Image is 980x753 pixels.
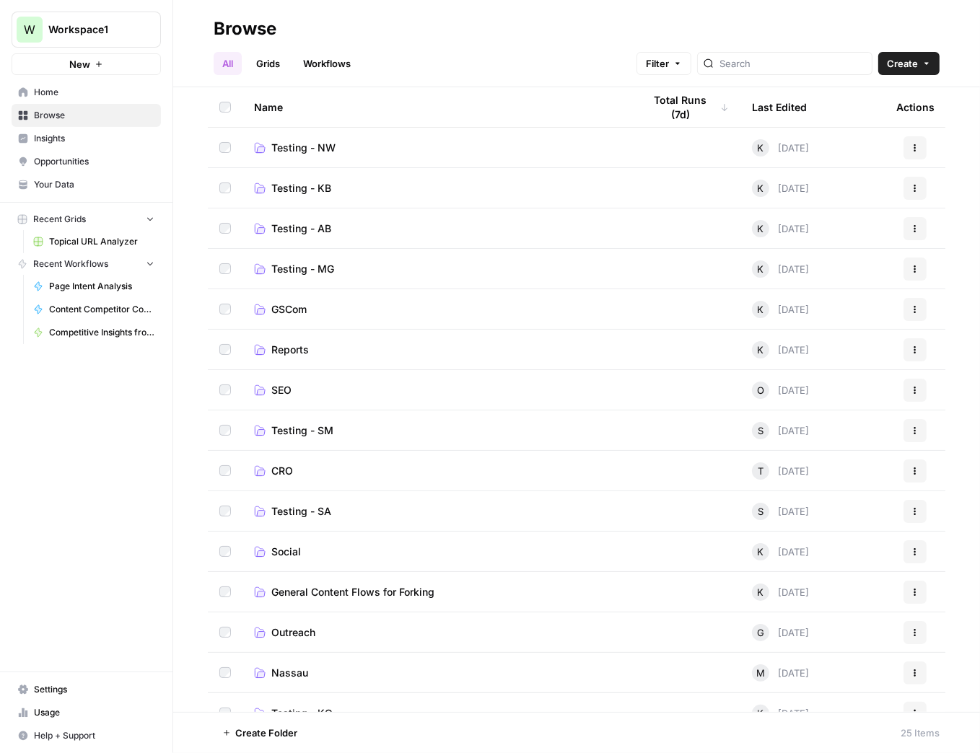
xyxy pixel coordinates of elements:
[34,86,154,99] span: Home
[34,683,154,696] span: Settings
[34,132,154,145] span: Insights
[752,503,809,520] div: [DATE]
[271,504,331,519] span: Testing - SA
[254,545,621,559] a: Social
[271,585,434,599] span: General Content Flows for Forking
[254,423,621,438] a: Testing - SM
[271,141,336,155] span: Testing - NW
[752,180,809,197] div: [DATE]
[12,150,161,173] a: Opportunities
[271,666,308,680] span: Nassau
[752,584,809,601] div: [DATE]
[271,423,333,438] span: Testing - SM
[758,464,764,478] span: T
[752,664,809,682] div: [DATE]
[12,701,161,724] a: Usage
[34,155,154,168] span: Opportunities
[271,221,331,236] span: Testing - AB
[271,545,301,559] span: Social
[12,127,161,150] a: Insights
[758,423,764,438] span: S
[12,53,161,75] button: New
[271,706,333,721] span: Testing - KO
[752,139,809,157] div: [DATE]
[248,52,289,75] a: Grids
[254,87,621,127] div: Name
[758,221,764,236] span: K
[34,109,154,122] span: Browse
[271,262,334,276] span: Testing - MG
[33,257,108,270] span: Recent Workflows
[752,462,809,480] div: [DATE]
[254,221,621,236] a: Testing - AB
[34,706,154,719] span: Usage
[271,343,309,357] span: Reports
[758,262,764,276] span: K
[878,52,940,75] button: Create
[254,666,621,680] a: Nassau
[254,262,621,276] a: Testing - MG
[644,87,729,127] div: Total Runs (7d)
[758,585,764,599] span: K
[12,173,161,196] a: Your Data
[27,321,161,344] a: Competitive Insights from Primary KW
[752,301,809,318] div: [DATE]
[901,726,940,740] div: 25 Items
[27,298,161,321] a: Content Competitor Comparison Report
[271,625,315,640] span: Outreach
[214,721,306,744] button: Create Folder
[254,706,621,721] a: Testing - KO
[34,729,154,742] span: Help + Support
[757,625,764,640] span: G
[27,230,161,253] a: Topical URL Analyzer
[12,678,161,701] a: Settings
[756,666,765,680] span: M
[758,504,764,519] span: S
[12,12,161,48] button: Workspace: Workspace1
[254,625,621,640] a: Outreach
[49,235,154,248] span: Topical URL Analyzer
[757,383,764,397] span: O
[12,81,161,104] a: Home
[758,706,764,721] span: K
[646,56,669,71] span: Filter
[271,383,292,397] span: SEO
[758,181,764,195] span: K
[271,181,331,195] span: Testing - KB
[254,141,621,155] a: Testing - NW
[896,87,935,127] div: Actions
[758,343,764,357] span: K
[254,504,621,519] a: Testing - SA
[271,464,293,478] span: CRO
[887,56,918,71] span: Create
[294,52,359,75] a: Workflows
[69,57,90,71] span: New
[48,22,136,37] span: Workspace1
[34,178,154,191] span: Your Data
[27,275,161,298] a: Page Intent Analysis
[254,302,621,317] a: GSCom
[752,87,807,127] div: Last Edited
[24,21,35,38] span: W
[214,52,242,75] a: All
[33,213,86,226] span: Recent Grids
[758,545,764,559] span: K
[752,422,809,439] div: [DATE]
[719,56,866,71] input: Search
[752,624,809,641] div: [DATE]
[636,52,691,75] button: Filter
[758,141,764,155] span: K
[12,208,161,230] button: Recent Grids
[752,543,809,560] div: [DATE]
[12,724,161,747] button: Help + Support
[214,17,276,40] div: Browse
[235,726,297,740] span: Create Folder
[254,181,621,195] a: Testing - KB
[254,383,621,397] a: SEO
[12,104,161,127] a: Browse
[752,382,809,399] div: [DATE]
[254,464,621,478] a: CRO
[49,303,154,316] span: Content Competitor Comparison Report
[752,220,809,237] div: [DATE]
[12,253,161,275] button: Recent Workflows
